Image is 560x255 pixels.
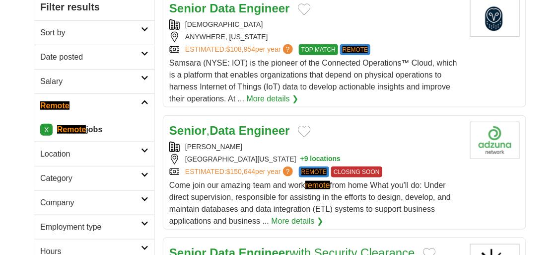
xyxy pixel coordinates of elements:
a: X [40,124,53,136]
em: Remote [57,125,86,134]
img: Carrington College California-Sacramento logo [470,122,520,159]
span: CLOSING SOON [331,167,382,177]
strong: Senior [169,1,207,15]
span: ? [283,167,293,176]
strong: Senior [169,124,207,137]
a: [DEMOGRAPHIC_DATA] [185,20,263,28]
a: More details ❯ [247,93,299,105]
h2: Salary [40,76,141,87]
a: Date posted [34,45,154,69]
a: Location [34,142,154,166]
strong: Data [210,124,235,137]
span: $108,954 [226,45,255,53]
h2: Location [40,148,141,160]
a: ESTIMATED:$108,954per year? [185,44,295,55]
h2: Company [40,197,141,209]
a: More details ❯ [271,215,323,227]
h2: Category [40,172,141,184]
a: ESTIMATED:$150,644per year? [185,167,295,177]
a: Senior Data Engineer [169,1,290,15]
button: Add to favorite jobs [298,126,311,138]
span: TOP MATCH [299,44,338,55]
strong: Engineer [239,124,290,137]
span: Samsara (NYSE: IOT) is the pioneer of the Connected Operations™ Cloud, which is a platform that e... [169,59,457,103]
a: Sort by [34,20,154,45]
div: [GEOGRAPHIC_DATA][US_STATE] [169,154,462,165]
span: ? [283,44,293,54]
strong: Data [210,1,235,15]
a: [PERSON_NAME] [185,143,242,151]
span: $150,644 [226,168,255,175]
a: Senior,Data Engineer [169,124,290,137]
a: Salary [34,69,154,93]
a: Employment type [34,215,154,239]
span: + [300,154,304,165]
em: REMOTE [343,46,368,53]
em: REMOTE [301,169,327,175]
em: Remote [40,101,70,110]
a: Company [34,190,154,215]
h2: Date posted [40,51,141,63]
a: Category [34,166,154,190]
strong: jobs [57,125,103,134]
button: Add to favorite jobs [298,3,311,15]
div: ANYWHERE, [US_STATE] [169,32,462,42]
strong: Engineer [239,1,290,15]
a: Remote [34,93,154,118]
button: +9 locations [300,154,341,165]
h2: Employment type [40,221,141,233]
h2: Sort by [40,27,141,39]
em: remote [305,181,330,189]
span: Come join our amazing team and work from home What you'll do: Under direct supervision, responsib... [169,181,451,225]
